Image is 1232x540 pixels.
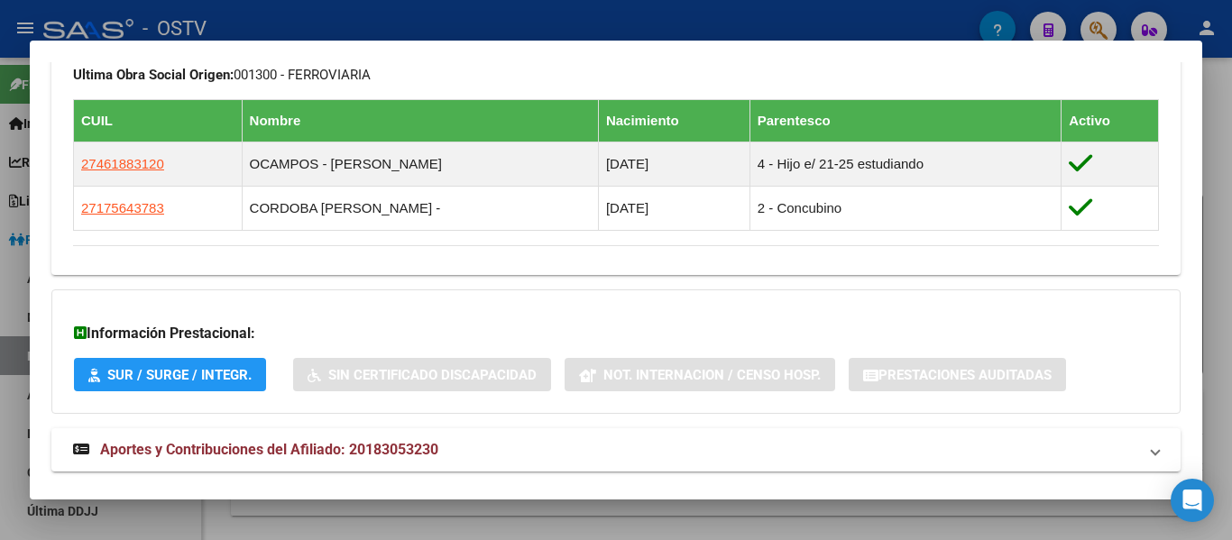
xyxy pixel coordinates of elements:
[1171,479,1214,522] div: Open Intercom Messenger
[598,187,749,231] td: [DATE]
[328,367,537,383] span: Sin Certificado Discapacidad
[598,100,749,142] th: Nacimiento
[242,187,598,231] td: CORDOBA [PERSON_NAME] -
[100,441,438,458] span: Aportes y Contribuciones del Afiliado: 20183053230
[603,367,821,383] span: Not. Internacion / Censo Hosp.
[242,142,598,187] td: OCAMPOS - [PERSON_NAME]
[749,142,1061,187] td: 4 - Hijo e/ 21-25 estudiando
[73,67,234,83] strong: Ultima Obra Social Origen:
[749,187,1061,231] td: 2 - Concubino
[293,358,551,391] button: Sin Certificado Discapacidad
[51,428,1181,471] mat-expansion-panel-header: Aportes y Contribuciones del Afiliado: 20183053230
[107,367,252,383] span: SUR / SURGE / INTEGR.
[81,156,164,171] span: 27461883120
[598,142,749,187] td: [DATE]
[242,100,598,142] th: Nombre
[849,358,1066,391] button: Prestaciones Auditadas
[81,200,164,215] span: 27175643783
[565,358,835,391] button: Not. Internacion / Censo Hosp.
[749,100,1061,142] th: Parentesco
[878,367,1052,383] span: Prestaciones Auditadas
[73,67,371,83] span: 001300 - FERROVIARIA
[74,100,243,142] th: CUIL
[1062,100,1159,142] th: Activo
[74,323,1158,344] h3: Información Prestacional:
[74,358,266,391] button: SUR / SURGE / INTEGR.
